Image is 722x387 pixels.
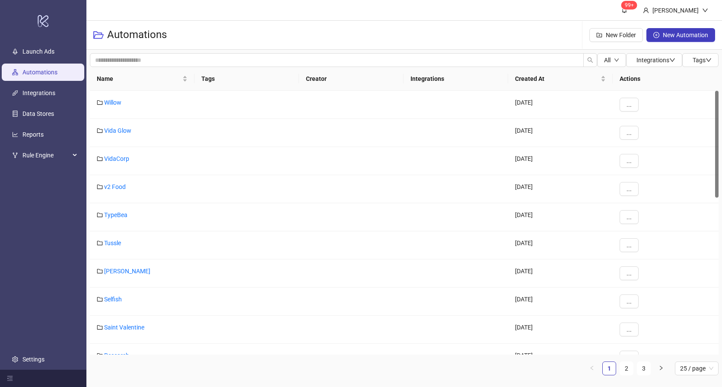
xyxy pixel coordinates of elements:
[97,74,181,83] span: Name
[585,361,599,375] li: Previous Page
[663,32,708,38] span: New Automation
[596,32,602,38] span: folder-add
[404,67,508,91] th: Integrations
[508,119,613,147] div: [DATE]
[104,155,129,162] a: VidaCorp
[637,362,650,375] a: 3
[620,266,639,280] button: ...
[669,57,675,63] span: down
[627,354,632,361] span: ...
[620,294,639,308] button: ...
[508,147,613,175] div: [DATE]
[620,362,633,375] a: 2
[97,184,103,190] span: folder
[508,344,613,372] div: [DATE]
[646,28,715,42] button: New Automation
[515,74,599,83] span: Created At
[682,53,719,67] button: Tagsdown
[97,352,103,358] span: folder
[627,129,632,136] span: ...
[614,58,619,63] span: down
[627,270,632,277] span: ...
[589,28,643,42] button: New Folder
[97,268,103,274] span: folder
[104,268,150,275] a: [PERSON_NAME]
[97,128,103,134] span: folder
[97,99,103,106] span: folder
[93,30,104,40] span: folder-open
[613,67,719,91] th: Actions
[621,1,637,10] sup: 1645
[654,361,668,375] li: Next Page
[22,48,54,55] a: Launch Ads
[606,32,636,38] span: New Folder
[620,126,639,140] button: ...
[587,57,593,63] span: search
[104,183,126,190] a: v2 Food
[585,361,599,375] button: left
[97,324,103,330] span: folder
[97,296,103,302] span: folder
[104,211,127,218] a: TypeBea
[104,296,122,303] a: Selfish
[104,324,144,331] a: Saint Valentine
[299,67,404,91] th: Creator
[22,131,44,138] a: Reports
[104,240,121,246] a: Tussle
[589,365,595,371] span: left
[22,147,70,164] span: Rule Engine
[22,69,57,76] a: Automations
[508,67,613,91] th: Created At
[97,212,103,218] span: folder
[627,242,632,249] span: ...
[97,240,103,246] span: folder
[620,361,633,375] li: 2
[680,362,713,375] span: 25 / page
[620,154,639,168] button: ...
[637,361,651,375] li: 3
[620,351,639,365] button: ...
[620,323,639,336] button: ...
[627,214,632,221] span: ...
[508,316,613,344] div: [DATE]
[626,53,682,67] button: Integrationsdown
[621,7,627,13] span: bell
[636,57,675,64] span: Integrations
[508,288,613,316] div: [DATE]
[604,57,611,64] span: All
[22,90,55,96] a: Integrations
[654,361,668,375] button: right
[643,7,649,13] span: user
[627,157,632,164] span: ...
[194,67,299,91] th: Tags
[627,186,632,192] span: ...
[649,6,702,15] div: [PERSON_NAME]
[107,28,167,42] h3: Automations
[603,362,616,375] a: 1
[22,110,54,117] a: Data Stores
[620,210,639,224] button: ...
[627,101,632,108] span: ...
[97,156,103,162] span: folder
[90,67,194,91] th: Name
[7,375,13,381] span: menu-fold
[22,356,45,363] a: Settings
[508,203,613,231] div: [DATE]
[104,352,129,359] a: Research
[627,326,632,333] span: ...
[508,259,613,288] div: [DATE]
[508,231,613,259] div: [DATE]
[658,365,664,371] span: right
[693,57,712,64] span: Tags
[508,91,613,119] div: [DATE]
[620,98,639,112] button: ...
[12,152,18,158] span: fork
[706,57,712,63] span: down
[675,361,719,375] div: Page Size
[597,53,626,67] button: Alldown
[702,7,708,13] span: down
[602,361,616,375] li: 1
[627,298,632,305] span: ...
[620,238,639,252] button: ...
[508,175,613,203] div: [DATE]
